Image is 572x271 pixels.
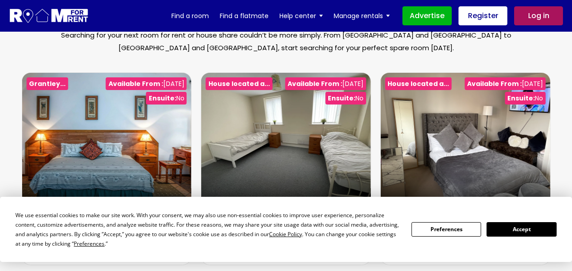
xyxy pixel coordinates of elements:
img: Logo for Room for Rent, featuring a welcoming design with a house icon and modern typography [9,8,89,24]
b: Ensuite: [507,94,535,103]
a: Find a flatmate [220,9,269,23]
b: Available From : [288,79,342,88]
b: House located a... [388,79,449,88]
b: Grantley... [29,79,66,88]
span: Cookie Policy [269,230,302,238]
img: Photo 1 of House located at Sittingbourne ME9 8WN, UK located at Sittingbourne ME9 8WN, UK [381,73,550,209]
a: Find a room [171,9,209,23]
b: Available From : [109,79,163,88]
b: Ensuite: [149,94,176,103]
b: House located a... [208,79,270,88]
b: Ensuite: [328,94,355,103]
a: Log in [514,6,563,25]
div: No [326,92,366,105]
a: Manage rentals [334,9,390,23]
a: Go to slide 1Go to slide 2Go to slide 3Go to slide 4Go to slide 5Go to slide 6Go to slide 7 Previ... [201,72,371,265]
span: Preferences [74,240,104,247]
button: Preferences [411,222,481,236]
a: Advertise [402,6,452,25]
div: [DATE] [106,77,187,90]
b: Available From : [467,79,522,88]
img: Photo 1 of House located at Mona Road, Chadderton, Oldham OL9 8ND, UK located at Mona Road, Chadd... [201,73,371,209]
a: Help center [279,9,323,23]
div: No [505,92,545,105]
div: We use essential cookies to make our site work. With your consent, we may also use non-essential ... [15,210,401,248]
a: Go to slide 1Go to slide 2Go to slide 3Go to slide 4Go to slide 5Go to slide 6Go to slide 7 Previ... [380,72,551,265]
a: Register [459,6,507,25]
div: [DATE] [285,77,366,90]
p: Searching for your next room for rent or house share couldn’t be more simply. From [GEOGRAPHIC_DA... [55,29,518,54]
a: Go to slide 1Go to slide 2Go to slide 3Go to slide 4 Previous slide Next slide Grantley... Availa... [21,72,192,265]
div: [DATE] [464,77,545,90]
img: Photo 2 of Grantley located at Reading RG1 3EG, UK [22,73,191,209]
button: Accept [487,222,556,236]
div: No [146,92,187,105]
